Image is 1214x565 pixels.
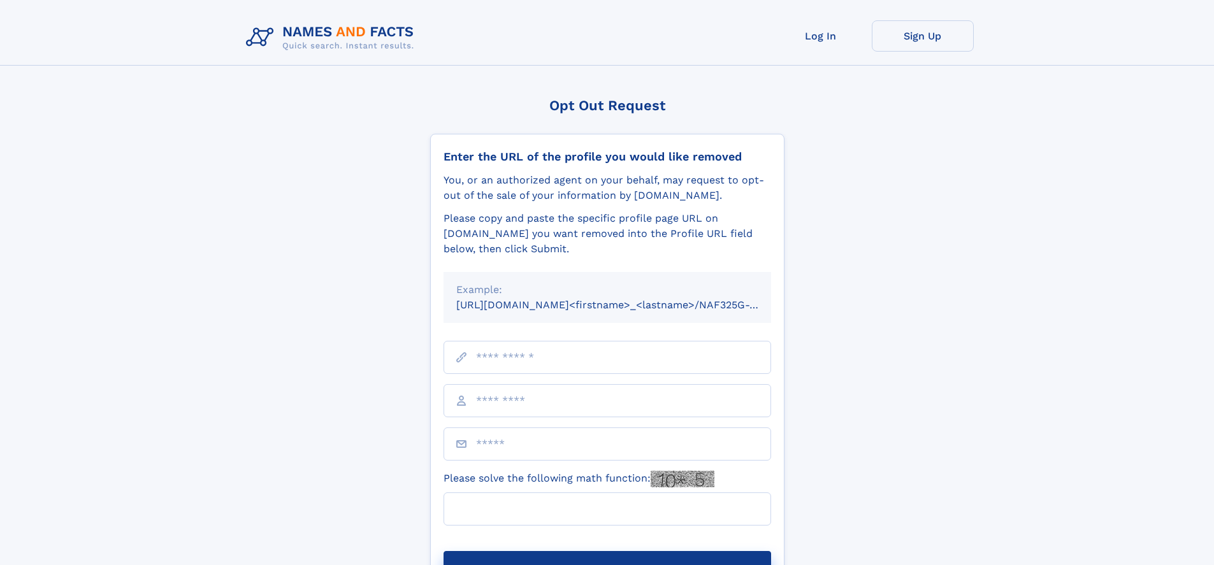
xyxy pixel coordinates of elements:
[770,20,872,52] a: Log In
[872,20,974,52] a: Sign Up
[444,173,771,203] div: You, or an authorized agent on your behalf, may request to opt-out of the sale of your informatio...
[430,97,784,113] div: Opt Out Request
[444,211,771,257] div: Please copy and paste the specific profile page URL on [DOMAIN_NAME] you want removed into the Pr...
[444,150,771,164] div: Enter the URL of the profile you would like removed
[444,471,714,487] label: Please solve the following math function:
[456,282,758,297] div: Example:
[456,299,795,311] small: [URL][DOMAIN_NAME]<firstname>_<lastname>/NAF325G-xxxxxxxx
[241,20,424,55] img: Logo Names and Facts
